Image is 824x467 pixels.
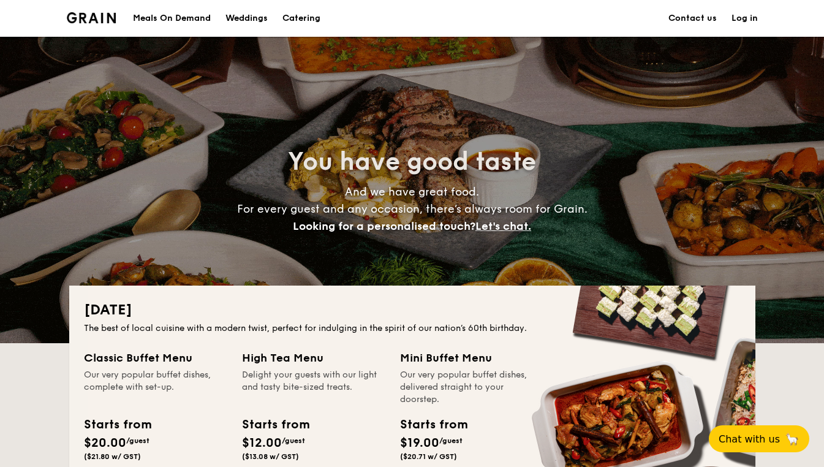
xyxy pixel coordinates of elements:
span: ($20.71 w/ GST) [400,452,457,461]
div: The best of local cuisine with a modern twist, perfect for indulging in the spirit of our nation’... [84,322,741,335]
span: You have good taste [288,147,536,177]
img: Grain [67,12,116,23]
div: Starts from [242,416,309,434]
a: Logotype [67,12,116,23]
span: $12.00 [242,436,282,450]
h2: [DATE] [84,300,741,320]
div: Starts from [84,416,151,434]
div: Our very popular buffet dishes, delivered straight to your doorstep. [400,369,543,406]
div: High Tea Menu [242,349,385,366]
span: $20.00 [84,436,126,450]
div: Mini Buffet Menu [400,349,543,366]
span: /guest [282,436,305,445]
button: Chat with us🦙 [709,425,809,452]
div: Starts from [400,416,467,434]
span: $19.00 [400,436,439,450]
div: Classic Buffet Menu [84,349,227,366]
span: Let's chat. [475,219,531,233]
span: /guest [439,436,463,445]
span: ($13.08 w/ GST) [242,452,299,461]
span: And we have great food. For every guest and any occasion, there’s always room for Grain. [237,185,588,233]
div: Delight your guests with our light and tasty bite-sized treats. [242,369,385,406]
span: ($21.80 w/ GST) [84,452,141,461]
span: Chat with us [719,433,780,445]
span: Looking for a personalised touch? [293,219,475,233]
span: /guest [126,436,149,445]
span: 🦙 [785,432,799,446]
div: Our very popular buffet dishes, complete with set-up. [84,369,227,406]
